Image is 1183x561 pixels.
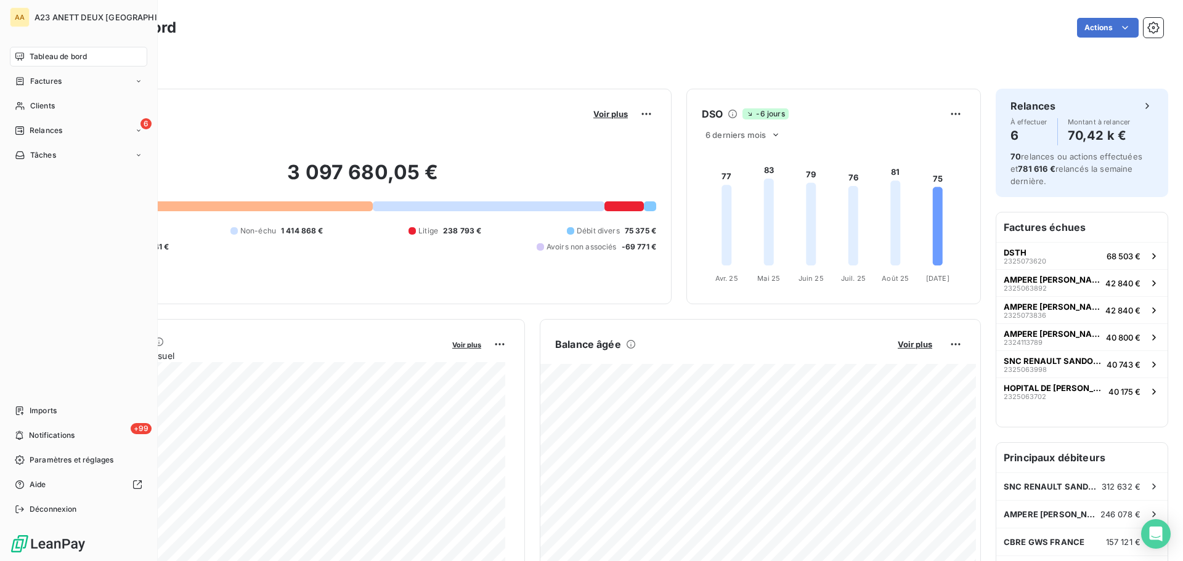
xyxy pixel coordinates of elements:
[1010,99,1055,113] h6: Relances
[1018,164,1055,174] span: 781 616 €
[30,51,87,62] span: Tableau de bord
[1010,151,1021,161] span: 70
[1004,339,1043,346] span: 2324113789
[1004,482,1102,491] span: SNC RENAULT SANDOUVILLE
[240,225,276,236] span: Non-échu
[29,430,75,441] span: Notifications
[996,323,1168,350] button: AMPERE [PERSON_NAME] SAS232411378940 800 €
[705,130,766,140] span: 6 derniers mois
[1106,537,1140,547] span: 157 121 €
[702,107,723,121] h6: DSO
[140,118,152,129] span: 6
[418,225,438,236] span: Litige
[1077,18,1139,38] button: Actions
[577,225,620,236] span: Débit divers
[996,242,1168,269] button: DSTH232507362068 503 €
[926,274,949,283] tspan: [DATE]
[1004,366,1047,373] span: 2325063998
[1107,360,1140,369] span: 40 743 €
[894,339,936,350] button: Voir plus
[625,225,656,236] span: 75 375 €
[1102,482,1140,491] span: 312 632 €
[1004,248,1026,257] span: DSTH
[898,339,932,349] span: Voir plus
[742,108,788,119] span: -6 jours
[10,7,30,27] div: AA
[1105,278,1140,288] span: 42 840 €
[1010,126,1047,145] h4: 6
[593,109,628,119] span: Voir plus
[1107,251,1140,261] span: 68 503 €
[30,76,62,87] span: Factures
[1004,275,1100,285] span: AMPERE [PERSON_NAME] SAS
[1068,126,1131,145] h4: 70,42 k €
[1068,118,1131,126] span: Montant à relancer
[449,339,485,350] button: Voir plus
[35,12,190,22] span: A23 ANETT DEUX [GEOGRAPHIC_DATA]
[996,377,1168,405] button: HOPITAL DE [PERSON_NAME]232506370240 175 €
[1004,312,1046,319] span: 2325073836
[1105,305,1140,315] span: 42 840 €
[1010,118,1047,126] span: À effectuer
[30,479,46,490] span: Aide
[996,212,1168,242] h6: Factures échues
[1100,509,1140,519] span: 246 078 €
[30,405,57,416] span: Imports
[1004,329,1101,339] span: AMPERE [PERSON_NAME] SAS
[996,296,1168,323] button: AMPERE [PERSON_NAME] SAS232507383642 840 €
[841,274,866,283] tspan: Juil. 25
[996,269,1168,296] button: AMPERE [PERSON_NAME] SAS232506389242 840 €
[1004,383,1104,393] span: HOPITAL DE [PERSON_NAME]
[30,150,56,161] span: Tâches
[996,350,1168,377] button: SNC RENAULT SANDOUVILLE232506399840 743 €
[1004,356,1102,366] span: SNC RENAULT SANDOUVILLE
[1010,151,1142,186] span: relances ou actions effectuées et relancés la semaine dernière.
[30,504,77,515] span: Déconnexion
[1106,333,1140,342] span: 40 800 €
[590,108,632,119] button: Voir plus
[882,274,909,283] tspan: Août 25
[10,475,147,494] a: Aide
[996,443,1168,472] h6: Principaux débiteurs
[715,274,738,283] tspan: Avr. 25
[131,423,152,434] span: +99
[1004,537,1084,547] span: CBRE GWS FRANCE
[555,337,621,352] h6: Balance âgée
[799,274,824,283] tspan: Juin 25
[30,454,113,466] span: Paramètres et réglages
[443,225,481,236] span: 238 793 €
[10,534,86,554] img: Logo LeanPay
[1004,257,1046,265] span: 2325073620
[1004,393,1046,400] span: 2325063702
[757,274,780,283] tspan: Mai 25
[1004,285,1047,292] span: 2325063892
[70,349,444,362] span: Chiffre d'affaires mensuel
[70,160,656,197] h2: 3 097 680,05 €
[30,100,55,111] span: Clients
[1004,302,1100,312] span: AMPERE [PERSON_NAME] SAS
[622,241,656,252] span: -69 771 €
[1141,519,1171,549] div: Open Intercom Messenger
[547,241,617,252] span: Avoirs non associés
[281,225,323,236] span: 1 414 868 €
[30,125,62,136] span: Relances
[1108,387,1140,397] span: 40 175 €
[452,341,481,349] span: Voir plus
[1004,509,1100,519] span: AMPERE [PERSON_NAME] SAS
